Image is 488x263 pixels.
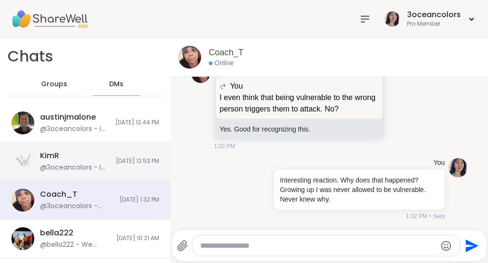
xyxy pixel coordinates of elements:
img: https://sharewell-space-live.sfo3.digitaloceanspaces.com/user-generated/6539672a-139e-4881-af8c-c... [448,158,468,177]
img: https://sharewell-space-live.sfo3.digitaloceanspaces.com/user-generated/7ff0aa3a-0f6a-49f5-910a-8... [11,150,34,173]
img: https://sharewell-space-live.sfo3.digitaloceanspaces.com/user-generated/4f846c8f-9036-431e-be73-f... [11,189,34,212]
span: You [230,81,243,92]
img: ShareWell Nav Logo [11,2,88,36]
div: Online [209,59,234,68]
span: [DATE] 12:44 PM [115,119,159,127]
span: 1:02 PM [214,142,235,151]
div: @3oceancolors - I am learning my boundaries, how to express them in a positive way, see people's ... [40,163,110,172]
img: https://sharewell-space-live.sfo3.digitaloceanspaces.com/user-generated/c3c096e7-2862-42fc-97ba-d... [11,227,34,250]
div: 3oceancolors [407,10,461,20]
span: 1:32 PM [406,212,427,221]
span: [DATE] 1:32 PM [120,196,159,204]
button: Send [460,235,482,256]
img: https://sharewell-space-live.sfo3.digitaloceanspaces.com/user-generated/adba3a35-525d-4c1d-b635-b... [11,111,34,134]
p: Interesting reaction. Why does that happened? Growing up I was never allowed to be vulnerable. Ne... [280,175,439,204]
div: Coach_T [40,189,77,200]
img: 3oceancolors [385,11,400,27]
textarea: Type your message [200,241,436,251]
span: Sent [433,212,445,221]
div: Pro Member [407,20,461,28]
p: I even think that being vulnerable to the wrong person triggers them to attack. No? [220,92,379,115]
button: Emoji picker [440,240,452,252]
span: Groups [41,80,67,89]
span: DMs [109,80,123,89]
span: [DATE] 10:21 AM [116,234,159,243]
div: bella222 [40,228,73,238]
div: @3oceancolors - I need to tell you more things about [US_STATE] to wake up your interest... 🤔🤔🤔🤔🤔... [40,124,110,134]
div: austinjmalone [40,112,96,122]
div: @3oceancolors - Interesting reaction. Why does that happened? Growing up I was never allowed to b... [40,202,114,211]
span: • [429,212,431,221]
h1: Chats [8,46,53,67]
span: [DATE] 12:53 PM [116,157,159,165]
p: Yes. Good for recognizing this. [220,124,379,134]
h4: You [434,158,445,168]
a: Coach_T [209,47,244,59]
img: https://sharewell-space-live.sfo3.digitaloceanspaces.com/user-generated/4f846c8f-9036-431e-be73-f... [178,46,201,69]
div: KimR [40,151,59,161]
div: @bella222 - We definitely need to catch up! [40,240,111,250]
